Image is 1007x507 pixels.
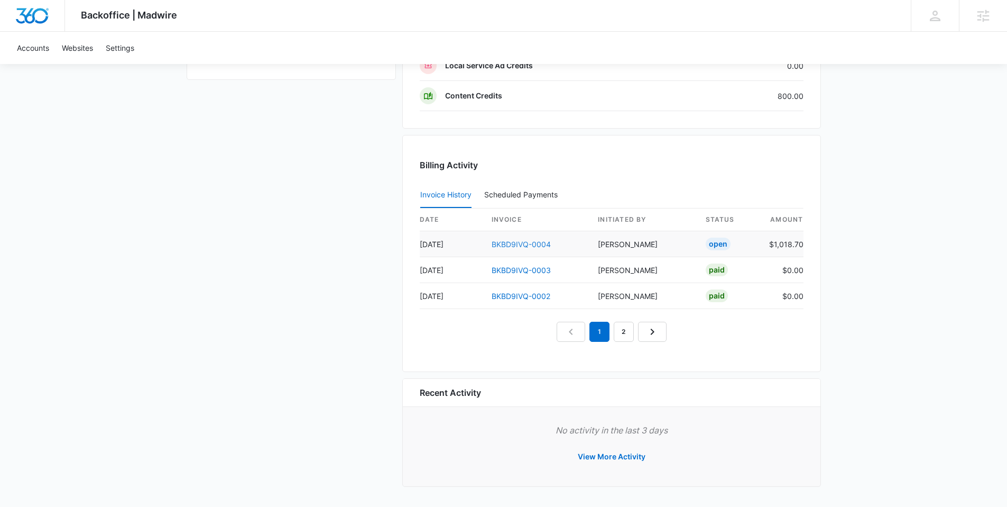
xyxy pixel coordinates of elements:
[492,266,551,275] a: BKBD9IVQ-0003
[99,32,141,64] a: Settings
[117,62,178,69] div: Keywords by Traffic
[697,209,761,231] th: status
[420,209,483,231] th: date
[484,191,562,198] div: Scheduled Payments
[420,424,803,437] p: No activity in the last 3 days
[40,62,95,69] div: Domain Overview
[706,289,728,302] div: Paid
[638,322,667,342] a: Next Page
[706,264,728,276] div: Paid
[17,28,25,36] img: website_grey.svg
[492,292,550,301] a: BKBD9IVQ-0002
[56,32,99,64] a: Websites
[105,61,114,70] img: tab_keywords_by_traffic_grey.svg
[445,90,502,101] p: Content Credits
[420,386,481,399] h6: Recent Activity
[420,183,472,208] button: Invoice History
[420,231,483,257] td: [DATE]
[557,322,667,342] nav: Pagination
[567,444,656,469] button: View More Activity
[706,238,731,250] div: Open
[29,61,37,70] img: tab_domain_overview_orange.svg
[483,209,590,231] th: invoice
[589,283,697,309] td: [PERSON_NAME]
[30,17,52,25] div: v 4.0.25
[614,322,634,342] a: Page 2
[17,17,25,25] img: logo_orange.svg
[761,209,803,231] th: amount
[445,60,533,71] p: Local Service Ad Credits
[691,81,803,111] td: 800.00
[761,257,803,283] td: $0.00
[761,231,803,257] td: $1,018.70
[589,257,697,283] td: [PERSON_NAME]
[420,283,483,309] td: [DATE]
[589,322,609,342] em: 1
[589,231,697,257] td: [PERSON_NAME]
[761,283,803,309] td: $0.00
[420,257,483,283] td: [DATE]
[11,32,56,64] a: Accounts
[420,159,803,171] h3: Billing Activity
[27,28,116,36] div: Domain: [DOMAIN_NAME]
[81,10,177,21] span: Backoffice | Madwire
[589,209,697,231] th: Initiated By
[492,240,551,249] a: BKBD9IVQ-0004
[691,51,803,81] td: 0.00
